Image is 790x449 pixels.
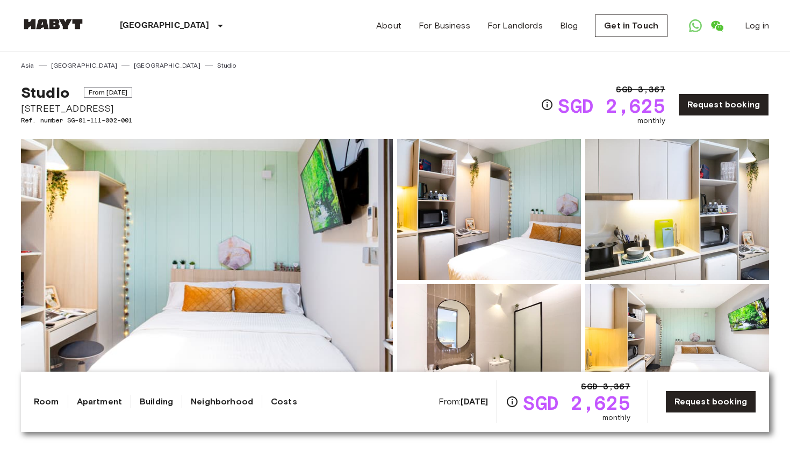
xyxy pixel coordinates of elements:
span: monthly [637,115,665,126]
img: Picture of unit SG-01-111-002-001 [397,139,581,280]
span: [STREET_ADDRESS] [21,102,132,115]
span: SGD 3,367 [616,83,665,96]
span: SGD 2,625 [523,393,630,412]
a: For Landlords [487,19,543,32]
p: [GEOGRAPHIC_DATA] [120,19,210,32]
svg: Check cost overview for full price breakdown. Please note that discounts apply to new joiners onl... [506,395,519,408]
a: Studio [217,61,236,70]
b: [DATE] [461,396,488,407]
img: Picture of unit SG-01-111-002-001 [585,139,769,280]
a: For Business [419,19,470,32]
a: [GEOGRAPHIC_DATA] [134,61,200,70]
a: Request booking [665,390,756,413]
span: monthly [602,412,630,423]
img: Picture of unit SG-01-111-002-001 [585,284,769,425]
a: Room [34,395,59,408]
a: Blog [560,19,578,32]
span: SGD 3,367 [581,380,630,393]
a: Building [140,395,173,408]
span: SGD 2,625 [558,96,665,115]
a: Open WhatsApp [685,15,706,37]
span: From [DATE] [84,87,133,98]
span: Studio [21,83,69,102]
a: About [376,19,401,32]
a: Log in [745,19,769,32]
a: Costs [271,395,297,408]
a: Apartment [77,395,122,408]
img: Marketing picture of unit SG-01-111-002-001 [21,139,393,425]
a: [GEOGRAPHIC_DATA] [51,61,118,70]
span: Ref. number SG-01-111-002-001 [21,115,132,125]
a: Neighborhood [191,395,253,408]
img: Habyt [21,19,85,30]
img: Picture of unit SG-01-111-002-001 [397,284,581,425]
a: Request booking [678,93,769,116]
a: Get in Touch [595,15,667,37]
a: Asia [21,61,34,70]
span: From: [439,396,489,408]
svg: Check cost overview for full price breakdown. Please note that discounts apply to new joiners onl... [541,98,554,111]
a: Open WeChat [706,15,728,37]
